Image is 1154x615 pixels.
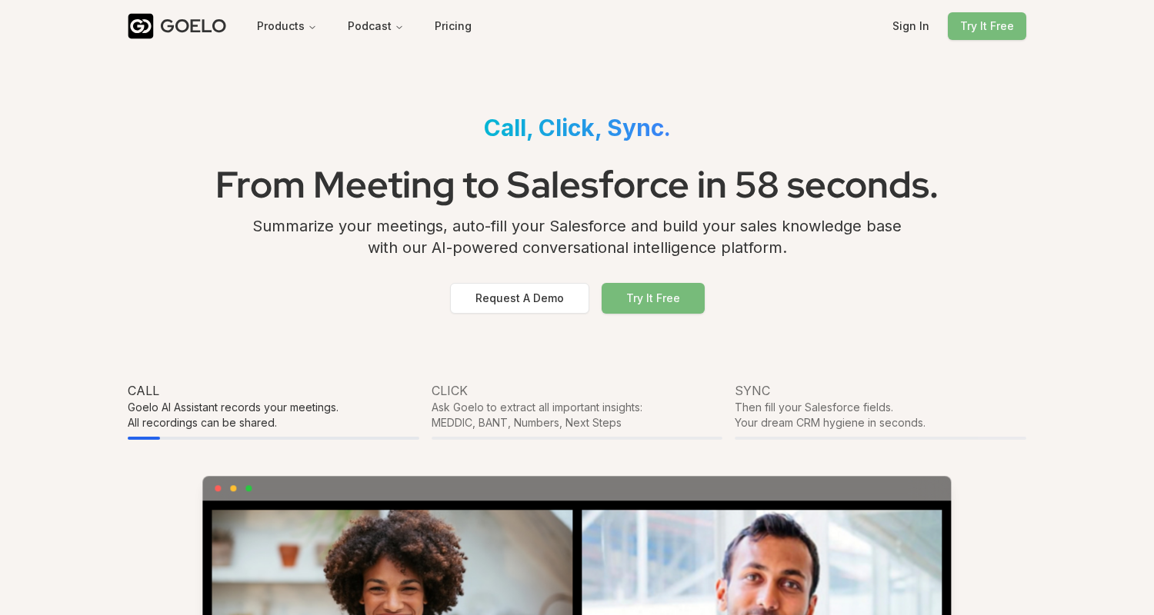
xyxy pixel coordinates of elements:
div: Summarize your meetings, auto-fill your Salesforce and build your sales knowledge base with our A... [128,215,1026,271]
div: All recordings can be shared. [128,415,419,430]
div: Then fill your Salesforce fields. [735,400,1026,415]
div: Ask Goelo to extract all important insights: [432,400,723,415]
button: Podcast [335,12,416,40]
div: Goelo AI Assistant records your meetings. [128,400,419,415]
div: MEDDIC, BANT, Numbers, Next Steps [432,415,723,430]
button: Request A Demo [450,283,589,314]
div: Your dream CRM hygiene in seconds. [735,415,1026,430]
div: Call [128,381,419,400]
div: GOELO [160,14,226,38]
a: GOELO [128,13,238,39]
div: Click [432,381,723,400]
nav: Main [245,12,416,40]
button: Sign In [880,12,942,40]
div: Sync [735,381,1026,400]
h1: From Meeting to Salesforce in 58 seconds. [128,154,1026,215]
button: Try It Free [948,12,1026,40]
button: Products [245,12,329,40]
button: Pricing [422,12,484,40]
img: Goelo Logo [128,13,154,39]
span: Call, Click, Sync. [484,114,671,141]
button: Try It Free [602,283,705,314]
